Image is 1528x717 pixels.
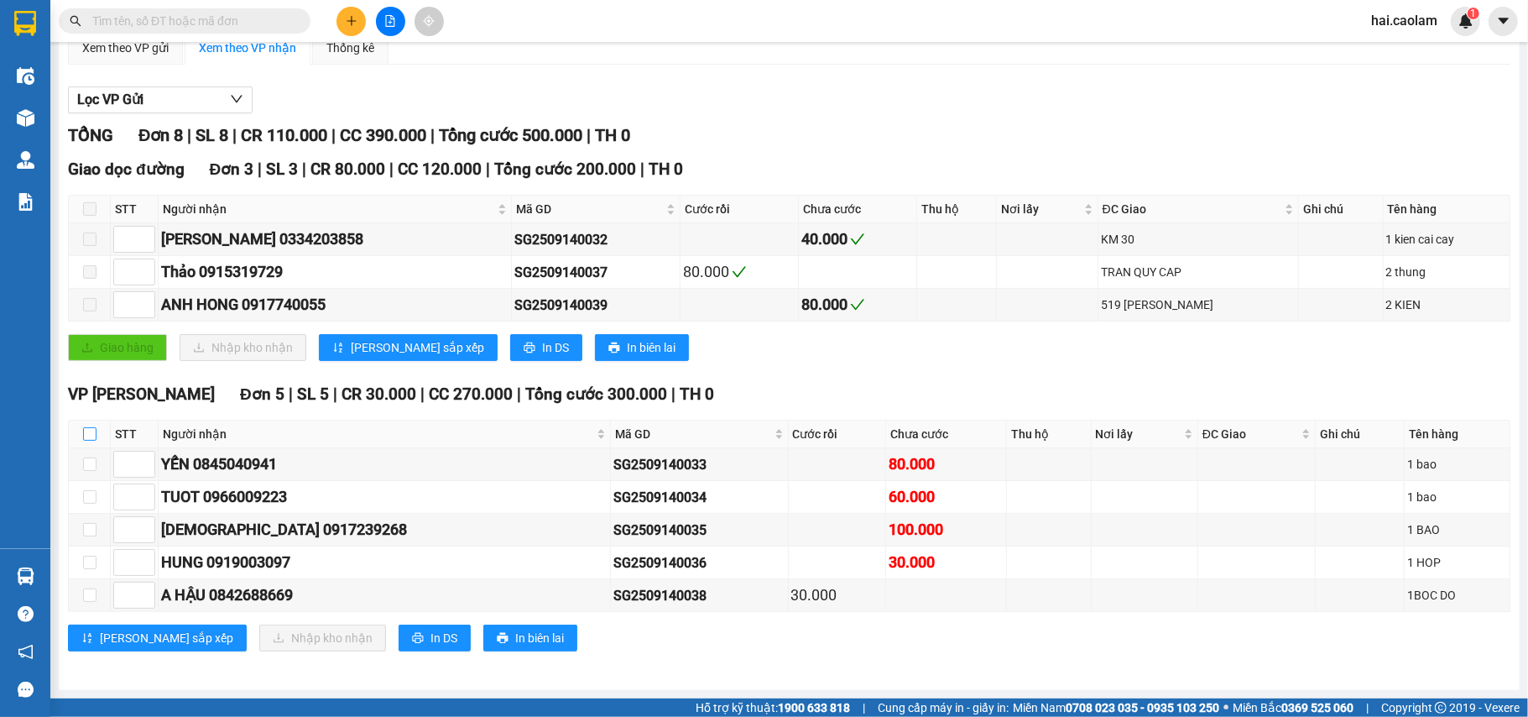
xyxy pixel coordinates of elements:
[516,200,663,218] span: Mã GD
[512,256,681,289] td: SG2509140037
[850,297,865,312] span: check
[1223,704,1228,711] span: ⚪️
[1299,196,1383,223] th: Ghi chú
[613,585,785,606] div: SG2509140038
[342,385,416,404] span: CR 30.000
[512,223,681,256] td: SG2509140032
[266,160,298,179] span: SL 3
[138,125,183,145] span: Đơn 8
[587,125,591,145] span: |
[336,7,366,36] button: plus
[514,229,677,250] div: SG2509140032
[161,584,608,607] div: A HẬU 0842688669
[384,15,396,27] span: file-add
[18,644,34,660] span: notification
[1407,586,1507,604] div: 1BOC DO
[525,385,667,404] span: Tổng cước 300.000
[232,125,237,145] span: |
[111,421,159,448] th: STT
[111,196,159,223] th: STT
[412,632,424,646] span: printer
[1001,200,1081,218] span: Nơi lấy
[608,342,620,355] span: printer
[230,92,243,106] span: down
[494,160,636,179] span: Tổng cước 200.000
[1316,421,1405,448] th: Ghi chú
[297,385,329,404] span: SL 5
[319,334,498,361] button: sort-ascending[PERSON_NAME] sắp xếp
[14,11,36,36] img: logo-vxr
[510,334,582,361] button: printerIn DS
[1366,699,1369,717] span: |
[17,193,34,211] img: solution-icon
[595,125,630,145] span: TH 0
[68,625,247,652] button: sort-ascending[PERSON_NAME] sắp xếp
[415,7,444,36] button: aim
[1384,196,1510,223] th: Tên hàng
[259,625,386,652] button: downloadNhập kho nhận
[332,342,344,355] span: sort-ascending
[613,520,785,541] div: SG2509140035
[240,385,284,404] span: Đơn 5
[68,86,253,113] button: Lọc VP Gửi
[17,568,34,585] img: warehouse-icon
[258,160,262,179] span: |
[430,629,457,647] span: In DS
[681,196,799,223] th: Cước rồi
[649,160,683,179] span: TH 0
[429,385,513,404] span: CC 270.000
[1233,699,1353,717] span: Miền Bắc
[196,125,228,145] span: SL 8
[627,338,675,357] span: In biên lai
[161,485,608,509] div: TUOT 0966009223
[68,385,215,404] span: VP [PERSON_NAME]
[326,39,374,57] div: Thống kê
[68,160,185,179] span: Giao dọc đường
[696,699,850,717] span: Hỗ trợ kỹ thuật:
[799,196,917,223] th: Chưa cước
[77,89,143,110] span: Lọc VP Gửi
[351,338,484,357] span: [PERSON_NAME] sắp xếp
[161,260,508,284] div: Thảo 0915319729
[778,701,850,714] strong: 1900 633 818
[1407,455,1507,474] div: 1 bao
[68,125,113,145] span: TỔNG
[18,682,34,698] span: message
[1202,425,1298,443] span: ĐC Giao
[1101,296,1296,314] div: 519 [PERSON_NAME]
[1386,263,1507,281] div: 2 thung
[161,293,508,317] div: ANH HONG 0917740055
[615,425,771,443] span: Mã GD
[163,425,593,443] span: Người nhận
[68,334,167,361] button: uploadGiao hàng
[791,584,884,607] div: 30.000
[333,385,337,404] span: |
[100,629,233,647] span: [PERSON_NAME] sắp xếp
[611,448,789,481] td: SG2509140033
[210,160,254,179] span: Đơn 3
[1358,10,1451,31] span: hai.caolam
[180,334,306,361] button: downloadNhập kho nhận
[398,160,482,179] span: CC 120.000
[1407,488,1507,506] div: 1 bao
[199,39,296,57] div: Xem theo VP nhận
[801,228,914,251] div: 40.000
[187,125,191,145] span: |
[17,151,34,169] img: warehouse-icon
[302,160,306,179] span: |
[389,160,394,179] span: |
[310,160,385,179] span: CR 80.000
[331,125,336,145] span: |
[889,485,1004,509] div: 60.000
[161,518,608,542] div: [DEMOGRAPHIC_DATA] 0917239268
[512,289,681,322] td: SG2509140039
[1468,8,1479,19] sup: 1
[70,15,81,27] span: search
[1096,425,1181,443] span: Nơi lấy
[1101,230,1296,249] div: KM 30
[732,264,747,280] span: check
[1013,699,1219,717] span: Miền Nam
[1470,8,1476,19] span: 1
[671,385,675,404] span: |
[399,625,471,652] button: printerIn DS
